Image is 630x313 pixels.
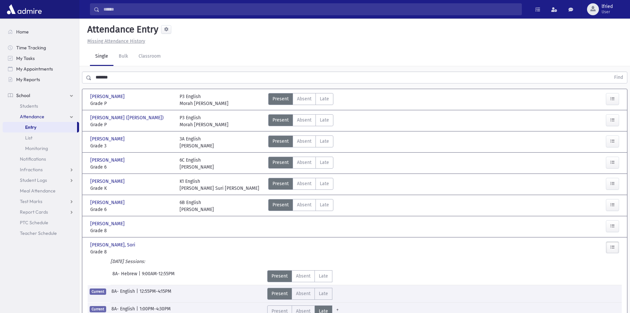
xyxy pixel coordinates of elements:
[113,47,133,66] a: Bulk
[3,111,79,122] a: Attendance
[90,47,113,66] a: Single
[3,64,79,74] a: My Appointments
[90,121,173,128] span: Grade P
[610,72,627,83] button: Find
[180,157,214,171] div: 6C English [PERSON_NAME]
[268,157,333,171] div: AttTypes
[133,47,166,66] a: Classroom
[20,230,57,236] span: Teacher Schedule
[297,117,312,124] span: Absent
[110,259,145,264] i: [DATE] Sessions:
[319,290,328,297] span: Late
[3,74,79,85] a: My Reports
[272,273,288,280] span: Present
[3,26,79,37] a: Home
[20,220,48,226] span: PTC Schedule
[3,185,79,196] a: Meal Attendance
[85,38,145,44] a: Missing Attendance History
[273,95,289,102] span: Present
[273,117,289,124] span: Present
[90,227,173,234] span: Grade 8
[90,248,173,255] span: Grade 8
[272,290,288,297] span: Present
[20,114,44,120] span: Attendance
[268,135,333,149] div: AttTypes
[136,288,140,300] span: |
[90,185,173,192] span: Grade K
[20,156,46,162] span: Notifications
[90,206,173,213] span: Grade 6
[90,306,106,312] span: Current
[90,178,126,185] span: [PERSON_NAME]
[16,55,35,61] span: My Tasks
[90,142,173,149] span: Grade 3
[602,9,613,15] span: User
[25,135,32,141] span: List
[602,4,613,9] span: lfried
[273,180,289,187] span: Present
[90,220,126,227] span: [PERSON_NAME]
[297,138,312,145] span: Absent
[3,228,79,238] a: Teacher Schedule
[90,157,126,164] span: [PERSON_NAME]
[3,196,79,207] a: Test Marks
[296,273,311,280] span: Absent
[297,159,312,166] span: Absent
[90,288,106,295] span: Current
[16,92,30,98] span: School
[3,90,79,101] a: School
[320,117,329,124] span: Late
[100,3,522,15] input: Search
[3,164,79,175] a: Infractions
[320,180,329,187] span: Late
[87,38,145,44] u: Missing Attendance History
[90,135,126,142] span: [PERSON_NAME]
[267,288,332,300] div: AttTypes
[296,290,311,297] span: Absent
[273,159,289,166] span: Present
[90,114,165,121] span: [PERSON_NAME] ([PERSON_NAME])
[180,93,229,107] div: P3 English Morah [PERSON_NAME]
[297,180,312,187] span: Absent
[16,77,40,82] span: My Reports
[180,114,229,128] div: P3 English Morah [PERSON_NAME]
[140,288,171,300] span: 12:55PM-4:15PM
[273,138,289,145] span: Present
[3,207,79,217] a: Report Cards
[3,42,79,53] a: Time Tracking
[90,164,173,171] span: Grade 6
[20,209,48,215] span: Report Cards
[320,159,329,166] span: Late
[20,188,56,194] span: Meal Attendance
[16,29,29,35] span: Home
[180,178,259,192] div: K1 English [PERSON_NAME] Suri [PERSON_NAME]
[320,201,329,208] span: Late
[90,93,126,100] span: [PERSON_NAME]
[90,100,173,107] span: Grade P
[319,273,328,280] span: Late
[112,270,139,282] span: 8A- Hebrew
[268,178,333,192] div: AttTypes
[25,124,36,130] span: Entry
[20,177,47,183] span: Student Logs
[3,53,79,64] a: My Tasks
[90,241,137,248] span: [PERSON_NAME], Sori
[16,66,53,72] span: My Appointments
[273,201,289,208] span: Present
[3,175,79,185] a: Student Logs
[268,199,333,213] div: AttTypes
[297,201,312,208] span: Absent
[20,167,43,173] span: Infractions
[180,135,214,149] div: 3A English [PERSON_NAME]
[320,138,329,145] span: Late
[5,3,43,16] img: AdmirePro
[90,199,126,206] span: [PERSON_NAME]
[297,95,312,102] span: Absent
[3,154,79,164] a: Notifications
[3,143,79,154] a: Monitoring
[3,132,79,143] a: List
[267,270,332,282] div: AttTypes
[20,103,38,109] span: Students
[25,145,48,151] span: Monitoring
[85,24,158,35] h5: Attendance Entry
